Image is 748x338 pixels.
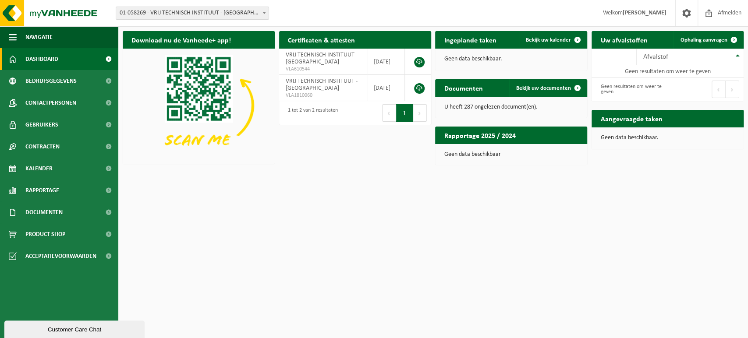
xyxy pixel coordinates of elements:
[516,85,571,91] span: Bekijk uw documenten
[526,37,571,43] span: Bekijk uw kalender
[522,144,586,161] a: Bekijk rapportage
[123,49,275,162] img: Download de VHEPlus App
[286,66,360,73] span: VLA610544
[25,180,59,201] span: Rapportage
[600,135,735,141] p: Geen data beschikbaar.
[286,78,358,92] span: VRIJ TECHNISCH INSTITUUT - [GEOGRAPHIC_DATA]
[286,92,360,99] span: VLA1810060
[643,53,668,60] span: Afvalstof
[592,110,671,127] h2: Aangevraagde taken
[396,104,413,122] button: 1
[25,245,96,267] span: Acceptatievoorwaarden
[367,75,405,101] td: [DATE]
[681,37,727,43] span: Ophaling aanvragen
[519,31,586,49] a: Bekijk uw kalender
[382,104,396,122] button: Previous
[25,70,77,92] span: Bedrijfsgegevens
[444,104,578,110] p: U heeft 287 ongelezen document(en).
[286,52,358,65] span: VRIJ TECHNISCH INSTITUUT - [GEOGRAPHIC_DATA]
[116,7,269,20] span: 01-058269 - VRIJ TECHNISCH INSTITUUT - BRUGGE
[284,103,338,123] div: 1 tot 2 van 2 resultaten
[435,31,505,48] h2: Ingeplande taken
[596,80,663,99] div: Geen resultaten om weer te geven
[413,104,427,122] button: Next
[674,31,743,49] a: Ophaling aanvragen
[25,26,53,48] span: Navigatie
[509,79,586,97] a: Bekijk uw documenten
[435,79,491,96] h2: Documenten
[712,81,726,98] button: Previous
[367,49,405,75] td: [DATE]
[25,158,53,180] span: Kalender
[444,56,578,62] p: Geen data beschikbaar.
[726,81,739,98] button: Next
[435,127,524,144] h2: Rapportage 2025 / 2024
[25,48,58,70] span: Dashboard
[592,65,744,77] td: Geen resultaten om weer te geven
[4,319,146,338] iframe: chat widget
[25,92,76,114] span: Contactpersonen
[123,31,240,48] h2: Download nu de Vanheede+ app!
[25,223,65,245] span: Product Shop
[444,151,578,158] p: Geen data beschikbaar
[623,10,666,16] strong: [PERSON_NAME]
[25,201,63,223] span: Documenten
[592,31,656,48] h2: Uw afvalstoffen
[116,7,269,19] span: 01-058269 - VRIJ TECHNISCH INSTITUUT - BRUGGE
[279,31,364,48] h2: Certificaten & attesten
[25,136,60,158] span: Contracten
[25,114,58,136] span: Gebruikers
